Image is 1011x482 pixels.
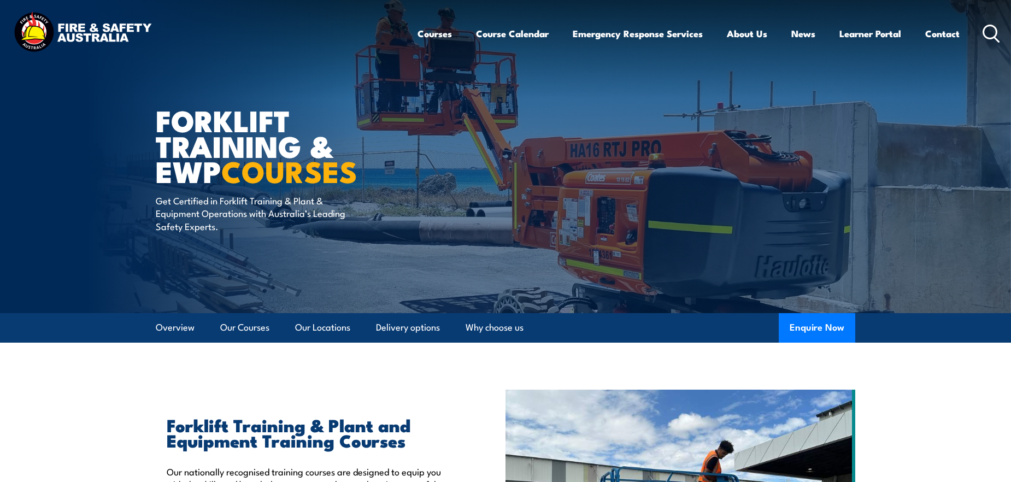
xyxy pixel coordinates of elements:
a: Emergency Response Services [573,19,703,48]
a: Course Calendar [476,19,549,48]
p: Get Certified in Forklift Training & Plant & Equipment Operations with Australia’s Leading Safety... [156,194,355,232]
a: Overview [156,313,195,342]
a: Our Courses [220,313,269,342]
a: News [791,19,815,48]
button: Enquire Now [779,313,855,343]
a: Contact [925,19,960,48]
a: Courses [418,19,452,48]
a: Our Locations [295,313,350,342]
a: About Us [727,19,767,48]
h2: Forklift Training & Plant and Equipment Training Courses [167,417,455,448]
a: Why choose us [466,313,524,342]
strong: COURSES [221,148,357,193]
h1: Forklift Training & EWP [156,107,426,184]
a: Learner Portal [839,19,901,48]
a: Delivery options [376,313,440,342]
